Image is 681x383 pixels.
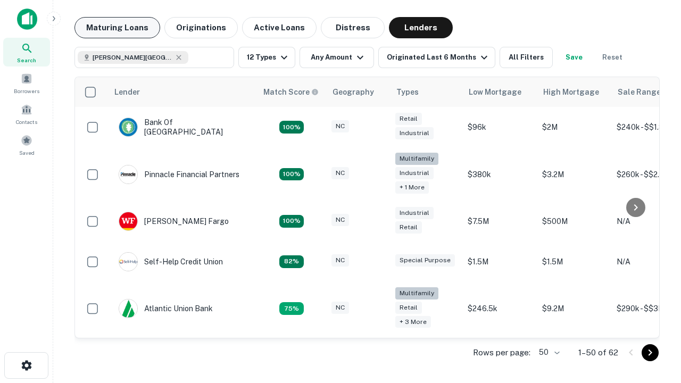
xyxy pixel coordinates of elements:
[164,17,238,38] button: Originations
[331,254,349,267] div: NC
[279,168,304,181] div: Matching Properties: 24, hasApolloMatch: undefined
[242,17,317,38] button: Active Loans
[395,287,438,299] div: Multifamily
[462,242,537,282] td: $1.5M
[333,86,374,98] div: Geography
[114,86,140,98] div: Lender
[395,167,434,179] div: Industrial
[395,221,422,234] div: Retail
[595,47,629,68] button: Reset
[537,147,611,201] td: $3.2M
[473,346,530,359] p: Rows per page:
[331,120,349,132] div: NC
[263,86,319,98] div: Capitalize uses an advanced AI algorithm to match your search with the best lender. The match sco...
[395,181,429,194] div: + 1 more
[321,17,385,38] button: Distress
[537,242,611,282] td: $1.5M
[279,215,304,228] div: Matching Properties: 14, hasApolloMatch: undefined
[395,153,438,165] div: Multifamily
[395,302,422,314] div: Retail
[108,77,257,107] th: Lender
[462,77,537,107] th: Low Mortgage
[93,53,172,62] span: [PERSON_NAME][GEOGRAPHIC_DATA], [GEOGRAPHIC_DATA]
[74,17,160,38] button: Maturing Loans
[119,253,137,271] img: picture
[500,47,553,68] button: All Filters
[537,77,611,107] th: High Mortgage
[543,86,599,98] div: High Mortgage
[387,51,491,64] div: Originated Last 6 Months
[378,47,495,68] button: Originated Last 6 Months
[238,47,295,68] button: 12 Types
[279,255,304,268] div: Matching Properties: 11, hasApolloMatch: undefined
[462,201,537,242] td: $7.5M
[300,47,374,68] button: Any Amount
[462,147,537,201] td: $380k
[119,165,239,184] div: Pinnacle Financial Partners
[642,344,659,361] button: Go to next page
[119,252,223,271] div: Self-help Credit Union
[395,127,434,139] div: Industrial
[469,86,521,98] div: Low Mortgage
[395,316,431,328] div: + 3 more
[3,38,50,66] a: Search
[537,107,611,147] td: $2M
[537,282,611,336] td: $9.2M
[3,99,50,128] a: Contacts
[326,77,390,107] th: Geography
[395,207,434,219] div: Industrial
[17,56,36,64] span: Search
[557,47,591,68] button: Save your search to get updates of matches that match your search criteria.
[535,345,561,360] div: 50
[390,77,462,107] th: Types
[257,77,326,107] th: Capitalize uses an advanced AI algorithm to match your search with the best lender. The match sco...
[17,9,37,30] img: capitalize-icon.png
[462,282,537,336] td: $246.5k
[537,201,611,242] td: $500M
[331,214,349,226] div: NC
[16,118,37,126] span: Contacts
[279,302,304,315] div: Matching Properties: 10, hasApolloMatch: undefined
[119,165,137,184] img: picture
[263,86,317,98] h6: Match Score
[578,346,618,359] p: 1–50 of 62
[628,264,681,315] iframe: Chat Widget
[119,212,137,230] img: picture
[119,118,246,137] div: Bank Of [GEOGRAPHIC_DATA]
[331,302,349,314] div: NC
[395,254,455,267] div: Special Purpose
[119,212,229,231] div: [PERSON_NAME] Fargo
[389,17,453,38] button: Lenders
[331,167,349,179] div: NC
[396,86,419,98] div: Types
[19,148,35,157] span: Saved
[395,113,422,125] div: Retail
[119,118,137,136] img: picture
[279,121,304,134] div: Matching Properties: 14, hasApolloMatch: undefined
[3,69,50,97] a: Borrowers
[3,130,50,159] a: Saved
[14,87,39,95] span: Borrowers
[618,86,661,98] div: Sale Range
[462,107,537,147] td: $96k
[119,299,213,318] div: Atlantic Union Bank
[119,299,137,318] img: picture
